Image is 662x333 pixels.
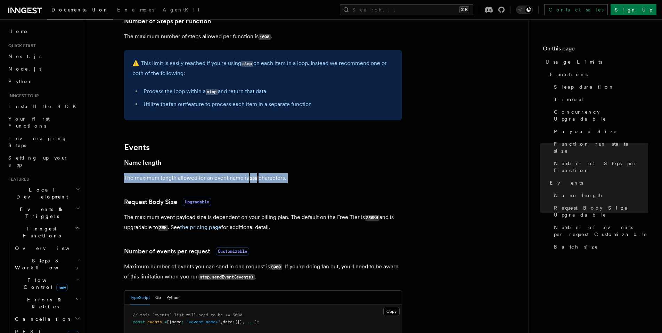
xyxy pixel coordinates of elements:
[270,264,282,270] code: 5000
[554,83,614,90] span: Sleep duration
[56,284,68,291] span: new
[554,243,598,250] span: Batch size
[383,307,400,316] button: Copy
[6,177,29,182] span: Features
[8,104,80,109] span: Install the SDK
[554,224,648,238] span: Number of events per request Customizable
[232,319,235,324] span: :
[543,44,648,56] h4: On this page
[124,16,211,26] a: Number of Steps per Function
[8,54,41,59] span: Next.js
[133,319,145,324] span: const
[551,241,648,253] a: Batch size
[554,160,648,174] span: Number of Steps per Function
[124,143,150,152] a: Events
[6,75,82,88] a: Python
[242,319,245,324] span: ,
[199,274,255,280] code: step.sendEvent(events)
[223,319,232,324] span: data
[8,155,68,168] span: Setting up your app
[551,189,648,202] a: Name length
[12,277,76,291] span: Flow Control
[158,2,204,19] a: AgentKit
[6,93,39,99] span: Inngest tour
[124,158,161,168] a: Name length
[6,25,82,38] a: Home
[124,197,211,207] a: Request Body SizeUpgradable
[547,177,648,189] a: Events
[12,316,72,323] span: Cancellation
[15,245,87,251] span: Overview
[141,87,394,97] li: Process the loop within a and return that data
[611,4,656,15] a: Sign Up
[124,246,249,256] a: Number of events per requestCustomizable
[551,202,648,221] a: Request Body Size Upgradable
[186,319,220,324] span: "<event-name>"
[166,291,180,305] button: Python
[551,93,648,106] a: Timeout
[124,173,402,183] p: The maximum length allowed for an event name is characters.
[124,212,402,233] p: The maximum event payload size is dependent on your billing plan. The default on the Free Tier is...
[551,221,648,241] a: Number of events per request Customizable
[6,203,82,222] button: Events & Triggers
[6,63,82,75] a: Node.js
[546,58,602,65] span: Usage Limits
[8,66,41,72] span: Node.js
[544,4,608,15] a: Contact sales
[6,132,82,152] a: Leveraging Steps
[551,81,648,93] a: Sleep duration
[6,186,76,200] span: Local Development
[554,96,583,103] span: Timeout
[12,313,82,325] button: Cancellation
[117,7,154,13] span: Examples
[551,157,648,177] a: Number of Steps per Function
[6,222,82,242] button: Inngest Functions
[254,319,259,324] span: ];
[220,319,223,324] span: ,
[12,274,82,293] button: Flow Controlnew
[164,319,167,324] span: =
[133,312,242,317] span: // this `events` list will need to be <= 5000
[6,225,75,239] span: Inngest Functions
[167,319,181,324] span: [{name
[12,293,82,313] button: Errors & Retries
[163,7,199,13] span: AgentKit
[6,184,82,203] button: Local Development
[180,224,221,230] a: the pricing page
[155,291,161,305] button: Go
[259,34,271,40] code: 1000
[169,101,186,107] a: fan out
[365,215,379,221] code: 256KB
[124,32,402,42] p: The maximum number of steps allowed per function is .
[543,56,648,68] a: Usage Limits
[550,71,588,78] span: Functions
[547,68,648,81] a: Functions
[551,138,648,157] a: Function run state size
[249,176,259,181] code: 256
[8,28,28,35] span: Home
[132,58,394,78] p: ⚠️ This limit is easily reached if you're using on each item in a loop. Instead we recommend one ...
[550,179,583,186] span: Events
[12,254,82,274] button: Steps & Workflows
[247,319,254,324] span: ...
[340,4,473,15] button: Search...⌘K
[6,43,36,49] span: Quick start
[6,50,82,63] a: Next.js
[130,291,150,305] button: TypeScript
[551,106,648,125] a: Concurrency Upgradable
[554,128,617,135] span: Payload Size
[235,319,242,324] span: {}}
[183,198,211,206] span: Upgradable
[113,2,158,19] a: Examples
[147,319,162,324] span: events
[51,7,109,13] span: Documentation
[6,100,82,113] a: Install the SDK
[47,2,113,19] a: Documentation
[206,89,218,95] code: step
[554,192,603,199] span: Name length
[551,125,648,138] a: Payload Size
[12,242,82,254] a: Overview
[6,206,76,220] span: Events & Triggers
[216,247,249,255] span: Customizable
[12,257,77,271] span: Steps & Workflows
